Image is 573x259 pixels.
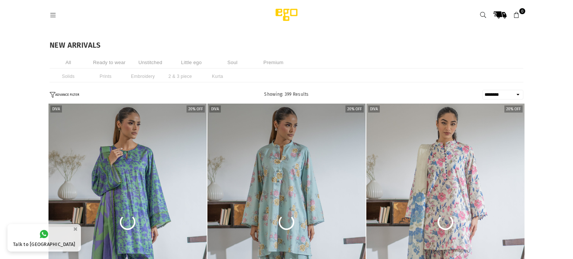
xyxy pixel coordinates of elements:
img: Ego [255,7,318,22]
li: Unstitched [132,56,169,69]
a: 0 [510,8,523,22]
li: Embroidery [124,70,162,82]
li: 2 & 3 piece [162,70,199,82]
span: Showing: 399 Results [264,92,309,97]
label: 20% off [504,105,523,113]
label: Diva [50,105,62,113]
li: Ready to wear [91,56,128,69]
li: Premium [255,56,292,69]
label: 20% off [345,105,364,113]
h1: NEW ARRIVALS [50,41,523,49]
span: 0 [519,8,525,14]
li: All [50,56,87,69]
li: Solids [50,70,87,82]
li: Little ego [173,56,210,69]
li: Soul [214,56,251,69]
label: Diva [209,105,221,113]
label: 20% off [187,105,205,113]
a: Menu [46,12,60,18]
a: Talk to [GEOGRAPHIC_DATA] [7,224,81,252]
li: Kurta [199,70,236,82]
button: ADVANCE FILTER [50,92,79,98]
a: Search [476,8,490,22]
button: × [71,223,80,235]
label: Diva [368,105,380,113]
li: Prints [87,70,124,82]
